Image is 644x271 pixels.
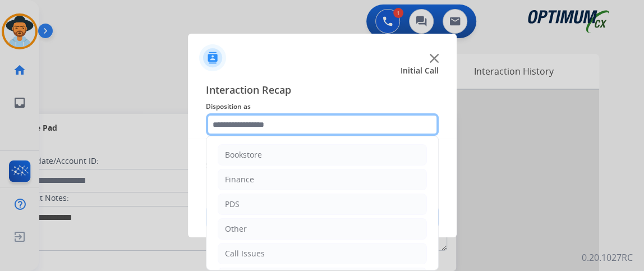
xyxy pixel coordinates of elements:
p: 0.20.1027RC [582,251,633,264]
div: Call Issues [225,248,265,259]
span: Interaction Recap [206,82,439,100]
div: Finance [225,174,254,185]
div: PDS [225,199,240,210]
span: Disposition as [206,100,439,113]
div: Bookstore [225,149,262,160]
div: Other [225,223,247,235]
img: contactIcon [199,44,226,71]
span: Initial Call [401,65,439,76]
